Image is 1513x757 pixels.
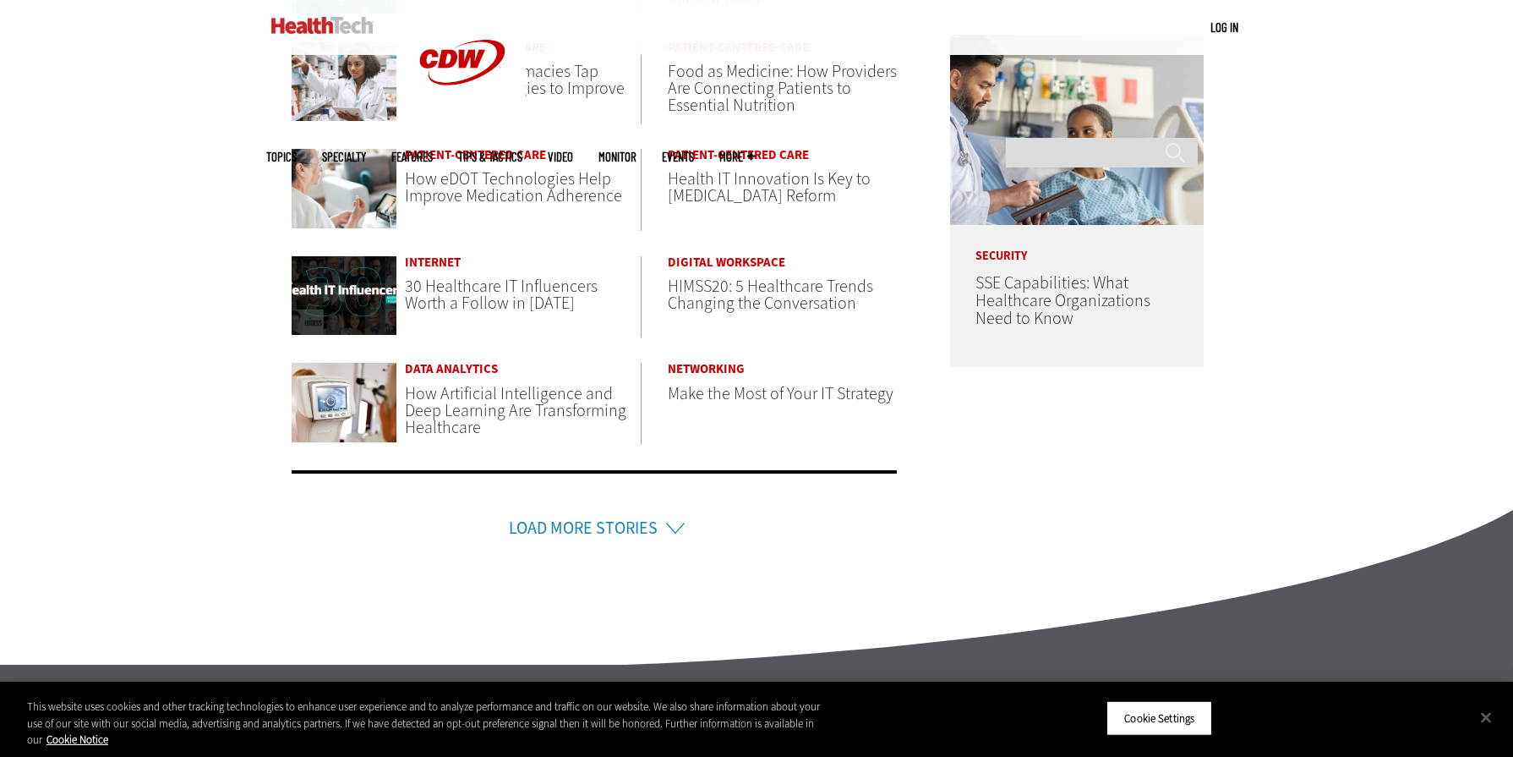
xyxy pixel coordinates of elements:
a: How eDOT Technologies Help Improve Medication Adherence [405,167,622,207]
a: HIMSS20: 5 Healthcare Trends Changing the Conversation [668,275,873,315]
span: Topics [266,151,297,163]
a: Networking [668,363,904,376]
a: Internet [405,256,641,269]
img: Home [271,17,374,34]
img: health it influencers [292,256,396,336]
div: This website uses cookies and other tracking technologies to enhance user experience and to analy... [27,699,833,749]
a: MonITor [598,151,636,163]
a: How Artificial Intelligence and Deep Learning Are Transforming Healthcare [405,382,626,439]
a: Log in [1210,19,1238,35]
a: Video [548,151,573,163]
a: Patient-Centered Care [668,149,904,162]
a: Tips & Tactics [458,151,522,163]
a: Events [662,151,694,163]
div: User menu [1210,19,1238,36]
a: CDW [399,112,526,129]
a: Health IT Innovation Is Key to [MEDICAL_DATA] Reform [668,167,871,207]
p: Security [950,225,1204,262]
a: Data Analytics [405,363,641,376]
img: Doctor speaking with patient [950,35,1204,225]
a: Make the Most of Your IT Strategy [668,382,893,405]
button: Cookie Settings [1106,700,1212,736]
button: Close [1467,699,1505,736]
a: SSE Capabilities: What Healthcare Organizations Need to Know [975,272,1150,330]
a: Load More Stories [509,517,658,540]
img: eDOT [292,149,396,228]
span: More [719,151,755,163]
a: 30 Healthcare IT Influencers Worth a Follow in [DATE] [405,275,598,315]
a: More information about your privacy [46,732,108,747]
img: Retinal scan [292,363,396,442]
span: Specialty [322,151,366,163]
a: Digital Workspace [668,256,904,269]
a: Features [391,151,433,163]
